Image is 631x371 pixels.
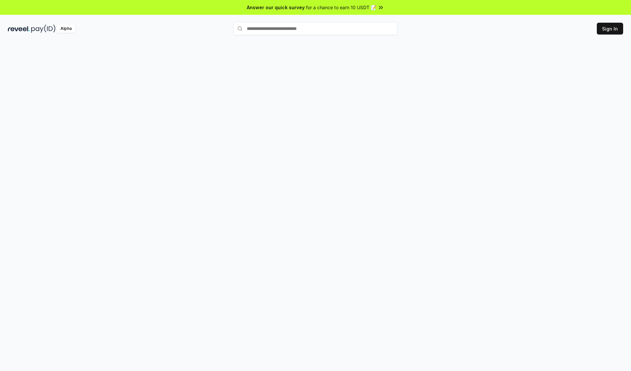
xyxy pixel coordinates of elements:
img: pay_id [31,25,56,33]
img: reveel_dark [8,25,30,33]
button: Sign In [597,23,623,35]
div: Alpha [57,25,75,33]
span: for a chance to earn 10 USDT 📝 [306,4,376,11]
span: Answer our quick survey [247,4,305,11]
